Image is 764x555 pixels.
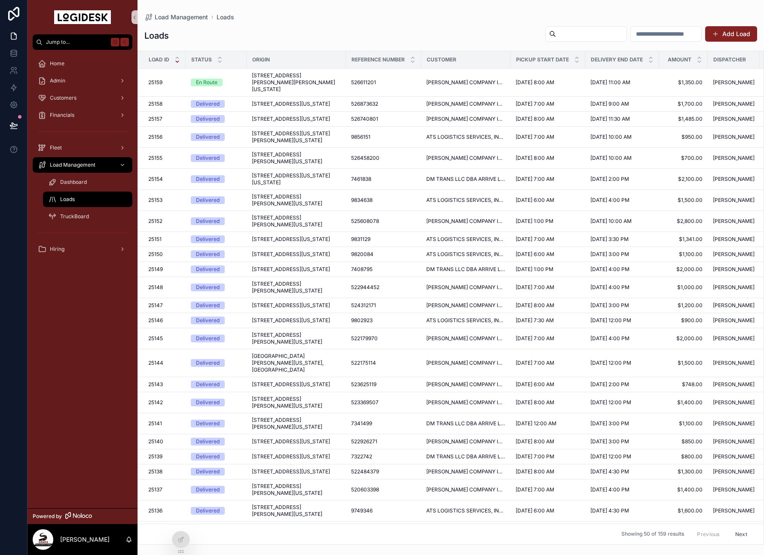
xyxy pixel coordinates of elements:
div: Delivered [196,100,220,108]
span: [PERSON_NAME] [713,251,755,258]
span: $1,000.00 [664,284,703,291]
a: [PERSON_NAME] [713,302,755,309]
a: [STREET_ADDRESS][PERSON_NAME][PERSON_NAME][US_STATE] [252,72,341,93]
a: Home [33,56,132,71]
a: Delivered [191,284,241,291]
a: 526740801 [351,116,416,122]
a: [DATE] 4:00 PM [590,284,654,291]
span: [DATE] 1:00 PM [516,218,553,225]
span: 526740801 [351,116,378,122]
a: Loads [217,13,234,21]
span: 25158 [148,101,162,107]
a: [STREET_ADDRESS][US_STATE] [252,236,341,243]
a: 9831129 [351,236,416,243]
span: [DATE] 3:00 PM [590,251,629,258]
a: 25149 [148,266,180,273]
button: Add Load [705,26,757,42]
a: [PERSON_NAME] [713,116,755,122]
span: 526458200 [351,155,379,162]
span: [STREET_ADDRESS][US_STATE] [252,251,330,258]
span: [DATE] 12:00 PM [590,317,631,324]
a: $1,350.00 [664,79,703,86]
a: $2,000.00 [664,266,703,273]
a: [DATE] 11:30 AM [590,116,654,122]
a: Admin [33,73,132,88]
a: [STREET_ADDRESS][US_STATE] [252,266,341,273]
a: [STREET_ADDRESS][PERSON_NAME][US_STATE] [252,281,341,294]
a: [DATE] 8:00 AM [516,302,580,309]
span: $2,000.00 [664,335,703,342]
a: [DATE] 3:30 PM [590,236,654,243]
span: $1,100.00 [664,251,703,258]
span: [DATE] 4:00 PM [590,266,630,273]
a: $1,700.00 [664,101,703,107]
span: [DATE] 7:30 AM [516,317,554,324]
a: [PERSON_NAME] [713,155,755,162]
span: 25156 [148,134,162,140]
span: [PERSON_NAME] COMPANY INC. [426,79,505,86]
span: [DATE] 8:00 AM [516,302,554,309]
a: $2,800.00 [664,218,703,225]
a: [PERSON_NAME] COMPANY INC. [426,335,505,342]
a: [PERSON_NAME] [713,101,755,107]
a: [DATE] 8:00 AM [516,155,580,162]
a: [DATE] 7:30 AM [516,317,580,324]
a: [PERSON_NAME] [713,317,755,324]
a: [PERSON_NAME] COMPANY INC. [426,101,505,107]
a: $1,200.00 [664,302,703,309]
a: En Route [191,79,241,86]
span: [PERSON_NAME] [713,218,755,225]
span: [DATE] 10:00 AM [590,134,632,140]
a: [DATE] 11:00 AM [590,79,654,86]
a: [STREET_ADDRESS][US_STATE] [252,101,341,107]
div: En Route [196,79,217,86]
span: [DATE] 7:00 AM [516,335,554,342]
a: [DATE] 7:00 AM [516,236,580,243]
a: DM TRANS LLC DBA ARRIVE LOGISTICS [426,176,505,183]
a: Load Management [33,157,132,173]
a: [PERSON_NAME] [713,79,755,86]
div: Delivered [196,335,220,342]
div: Delivered [196,317,220,324]
span: 7408795 [351,266,373,273]
span: [PERSON_NAME] [713,197,755,204]
a: 25157 [148,116,180,122]
span: [DATE] 7:00 AM [516,134,554,140]
span: 25148 [148,284,163,291]
span: [PERSON_NAME] COMPANY INC. [426,155,505,162]
span: [STREET_ADDRESS][US_STATE][PERSON_NAME][US_STATE] [252,130,341,144]
span: [PERSON_NAME] [713,236,755,243]
div: Delivered [196,196,220,204]
button: Jump to...K [33,34,132,50]
a: $2,100.00 [664,176,703,183]
a: 526458200 [351,155,416,162]
a: [DATE] 7:00 AM [516,176,580,183]
span: [DATE] 3:30 PM [590,236,629,243]
a: 25150 [148,251,180,258]
a: Fleet [33,140,132,156]
span: [STREET_ADDRESS][US_STATE] [252,116,330,122]
a: Delivered [191,175,241,183]
span: [DATE] 2:00 PM [590,176,629,183]
span: Jump to... [46,39,107,46]
a: [DATE] 6:00 AM [516,251,580,258]
a: 25154 [148,176,180,183]
a: 25159 [148,79,180,86]
span: [STREET_ADDRESS][US_STATE] [252,236,330,243]
a: 526611201 [351,79,416,86]
span: 9802923 [351,317,373,324]
a: $1,500.00 [664,197,703,204]
a: [STREET_ADDRESS][PERSON_NAME][US_STATE] [252,332,341,345]
span: Hiring [50,246,64,253]
a: [DATE] 7:00 AM [516,284,580,291]
a: $1,485.00 [664,116,703,122]
a: 25156 [148,134,180,140]
span: ATS LOGISTICS SERVICES, INC. DBA SUREWAY TRANSPORTATION COMPANY & [PERSON_NAME] SPECIALIZED LOGIS... [426,134,505,140]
